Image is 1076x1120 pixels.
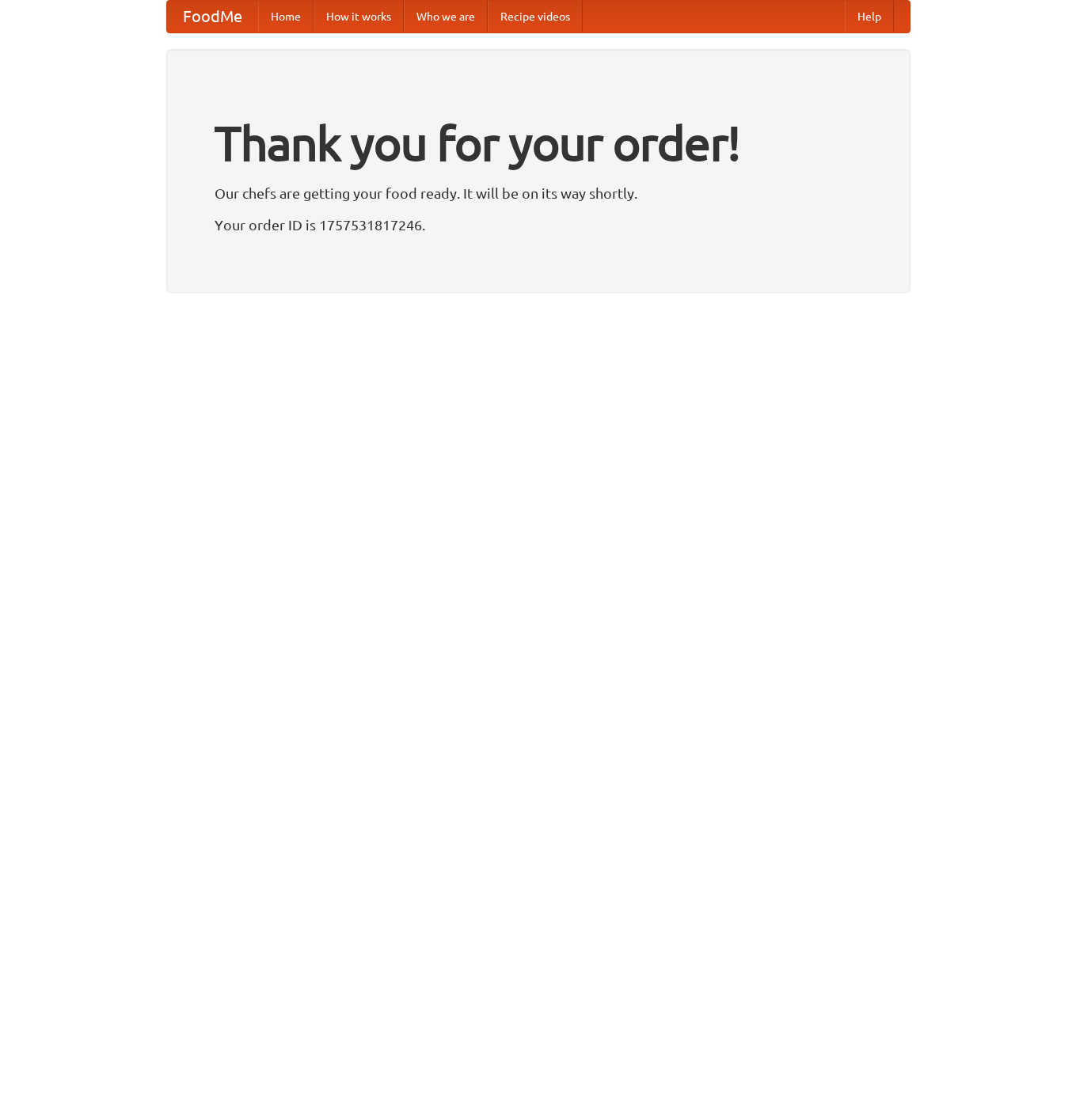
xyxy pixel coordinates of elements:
a: Home [258,1,314,32]
a: Who we are [404,1,488,32]
a: FoodMe [167,1,258,32]
a: Recipe videos [488,1,583,32]
a: Help [845,1,894,32]
p: Your order ID is 1757531817246. [215,213,862,237]
p: Our chefs are getting your food ready. It will be on its way shortly. [215,181,862,205]
a: How it works [314,1,404,32]
h1: Thank you for your order! [215,105,862,181]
